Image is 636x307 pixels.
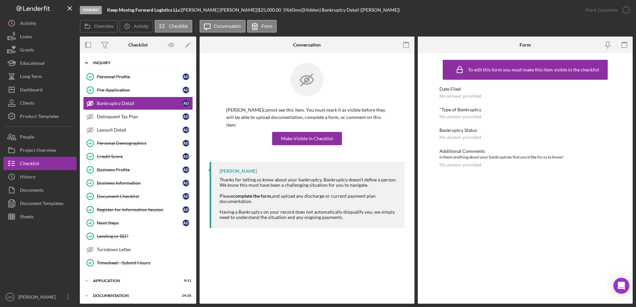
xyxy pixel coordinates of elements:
div: A D [183,127,189,133]
div: A D [183,87,189,93]
a: Turndown Letter [83,243,193,256]
div: Delinquent Tax Plan [97,114,183,119]
div: Document Checklist [97,194,183,199]
strong: complete the form, [233,193,272,199]
div: Project Overview [20,144,56,158]
a: Grants [3,43,77,56]
div: Form [520,42,531,48]
div: Documents [20,183,44,198]
div: Mark Complete [585,3,618,17]
div: Pending [80,6,102,14]
div: A D [183,193,189,200]
div: Sheets [20,210,34,225]
button: Documents [3,183,77,197]
div: Lawsuit Detail [97,127,183,133]
a: Register for Information SessionAD [83,203,193,216]
div: | [107,7,182,13]
b: Keep Moving Forward Logistics LLc [107,7,180,13]
div: [PERSON_NAME] [17,290,60,305]
div: Inquiry [93,61,188,65]
button: Long-Term [3,70,77,83]
div: Dashboard [20,83,43,98]
div: Product Templates [20,110,59,125]
div: Grants [20,43,34,58]
label: Form [261,24,272,29]
div: A D [183,73,189,80]
label: Conversation [214,24,241,29]
a: Clients [3,96,77,110]
div: Documentation [93,294,175,298]
div: [PERSON_NAME] [PERSON_NAME] | [182,7,258,13]
div: Date Filed [439,86,611,92]
button: Form [247,20,277,33]
div: No answer provided [439,114,481,119]
div: [PERSON_NAME] [220,168,257,174]
button: Overview [80,20,118,33]
a: Credit ScoreAD [83,150,193,163]
a: Business InformationAD [83,176,193,190]
a: History [3,170,77,183]
div: A D [183,100,189,107]
div: Business Profile [97,167,183,172]
div: Checklist [128,42,148,48]
a: Lending or BD? [83,230,193,243]
div: Additional Comments [439,149,611,154]
div: A D [183,153,189,160]
div: 9 / 11 [179,279,191,283]
div: *Type of Bankruptcy [439,107,611,112]
a: Personal DemographicsAD [83,137,193,150]
label: Overview [94,24,113,29]
a: Next StepsAD [83,216,193,230]
button: Checklist [3,157,77,170]
div: 24 / 28 [179,294,191,298]
div: $25,000.00 [258,7,283,13]
a: Business ProfileAD [83,163,193,176]
div: Having a Bankruptcy on your record does not automatically disqualify you, we simply need to under... [220,209,398,220]
button: Sheets [3,210,77,223]
div: No answer provided [439,162,481,167]
button: Product Templates [3,110,77,123]
label: Checklist [169,24,188,29]
button: Loans [3,30,77,43]
a: Personal ProfileAD [83,70,193,83]
a: Project Overview [3,144,77,157]
div: Turndown Letter [97,247,193,252]
div: Business Information [97,180,183,186]
button: Activity [3,17,77,30]
div: 5 % [283,7,289,13]
a: Document Templates [3,197,77,210]
div: Loans [20,30,32,45]
a: Lawsuit DetailAD [83,123,193,137]
button: Checklist [155,20,192,33]
button: Educational [3,56,77,70]
div: A D [183,180,189,186]
div: No answer provided [439,135,481,140]
div: A D [183,140,189,147]
button: Dashboard [3,83,77,96]
div: History [20,170,36,185]
div: A D [183,166,189,173]
p: [PERSON_NAME] cannot see this item. You must mark it as visible before they will be able to uploa... [226,106,388,129]
div: People [20,130,34,145]
div: To edit this form you must make this item visible in the checklist [468,67,599,72]
div: Pre-Application [97,87,183,93]
div: Is there anything about your bankruptcies that you'd like for us to know? [439,154,611,160]
div: Checklist [20,157,39,172]
div: Timesheet - Submit Hours [97,260,193,265]
a: Timesheet - Submit Hours [83,256,193,269]
div: Make Visible in Checklist [281,132,333,145]
div: Bankruptcy Detail [97,101,183,106]
div: No answer provided [439,93,481,99]
div: Clients [20,96,34,111]
button: People [3,130,77,144]
div: Conversation [293,42,321,48]
a: Delinquent Tax PlanAD [83,110,193,123]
